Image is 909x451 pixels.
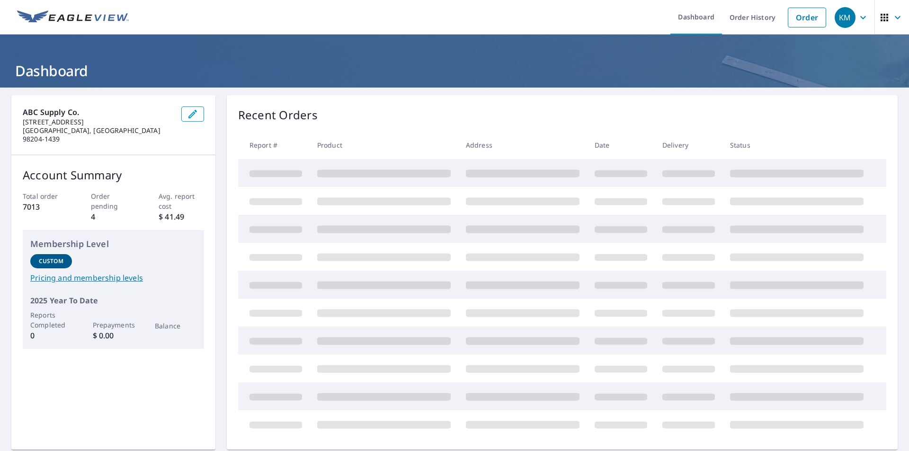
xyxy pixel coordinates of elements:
th: Date [587,131,655,159]
img: EV Logo [17,10,129,25]
a: Order [788,8,826,27]
p: Prepayments [93,320,134,330]
h1: Dashboard [11,61,898,80]
th: Status [722,131,871,159]
th: Report # [238,131,310,159]
p: 4 [91,211,136,222]
p: Avg. report cost [159,191,204,211]
p: 2025 Year To Date [30,295,196,306]
p: Membership Level [30,238,196,250]
p: 7013 [23,201,68,212]
p: Reports Completed [30,310,72,330]
p: 0 [30,330,72,341]
p: Order pending [91,191,136,211]
p: Custom [39,257,63,265]
p: Total order [23,191,68,201]
p: ABC Supply Co. [23,106,174,118]
a: Pricing and membership levels [30,272,196,283]
p: $ 0.00 [93,330,134,341]
div: KM [835,7,856,28]
th: Address [458,131,587,159]
p: Account Summary [23,167,204,184]
p: Balance [155,321,196,331]
th: Product [310,131,458,159]
p: [GEOGRAPHIC_DATA], [GEOGRAPHIC_DATA] 98204-1439 [23,126,174,143]
th: Delivery [655,131,722,159]
p: [STREET_ADDRESS] [23,118,174,126]
p: $ 41.49 [159,211,204,222]
p: Recent Orders [238,106,318,124]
